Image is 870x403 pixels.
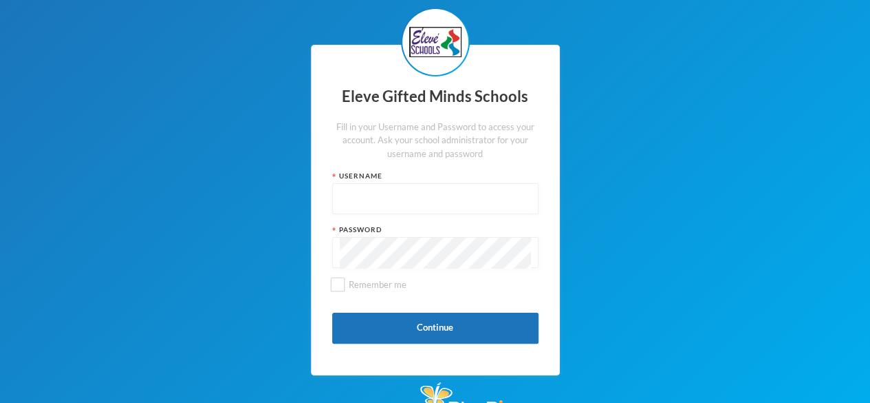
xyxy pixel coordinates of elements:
span: Remember me [343,279,412,290]
div: Username [332,171,539,181]
button: Continue [332,313,539,344]
div: Password [332,225,539,235]
div: Fill in your Username and Password to access your account. Ask your school administrator for your... [332,121,539,161]
div: Eleve Gifted Minds Schools [332,83,539,110]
